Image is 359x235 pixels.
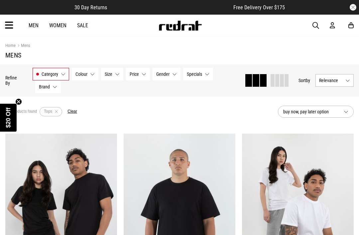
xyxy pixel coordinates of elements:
span: Specials [187,71,202,77]
a: Women [49,22,66,29]
span: Size [105,71,112,77]
a: Sale [77,22,88,29]
span: Category [42,71,58,77]
span: $20 Off [5,107,12,128]
img: Redrat logo [158,21,202,31]
button: Colour [72,68,98,80]
span: buy now, pay later option [283,108,338,116]
a: Home [5,43,16,48]
p: Refine By [5,75,23,86]
span: by [306,78,310,83]
button: Size [101,68,123,80]
button: buy now, pay later option [278,106,354,118]
a: Men [29,22,39,29]
button: Remove filter [52,107,60,116]
span: Free Delivery Over $175 [233,4,285,11]
button: Gender [153,68,180,80]
button: Price [126,68,150,80]
span: Colour [75,71,87,77]
a: Mens [16,43,30,49]
span: Brand [39,84,50,89]
button: Specials [183,68,213,80]
button: Open LiveChat chat widget [5,3,25,23]
button: Close teaser [15,98,22,105]
button: Brand [35,80,61,93]
span: 30 Day Returns [74,4,107,11]
button: Sortby [299,76,310,84]
span: Tops [44,109,52,114]
iframe: Customer reviews powered by Trustpilot [120,4,220,11]
span: Relevance [319,78,343,83]
button: Clear [67,109,77,114]
span: Price [130,71,139,77]
button: Relevance [315,74,354,87]
button: Category [33,68,69,80]
span: Gender [156,71,170,77]
span: 206 products found [5,109,37,114]
h1: Mens [5,51,354,59]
